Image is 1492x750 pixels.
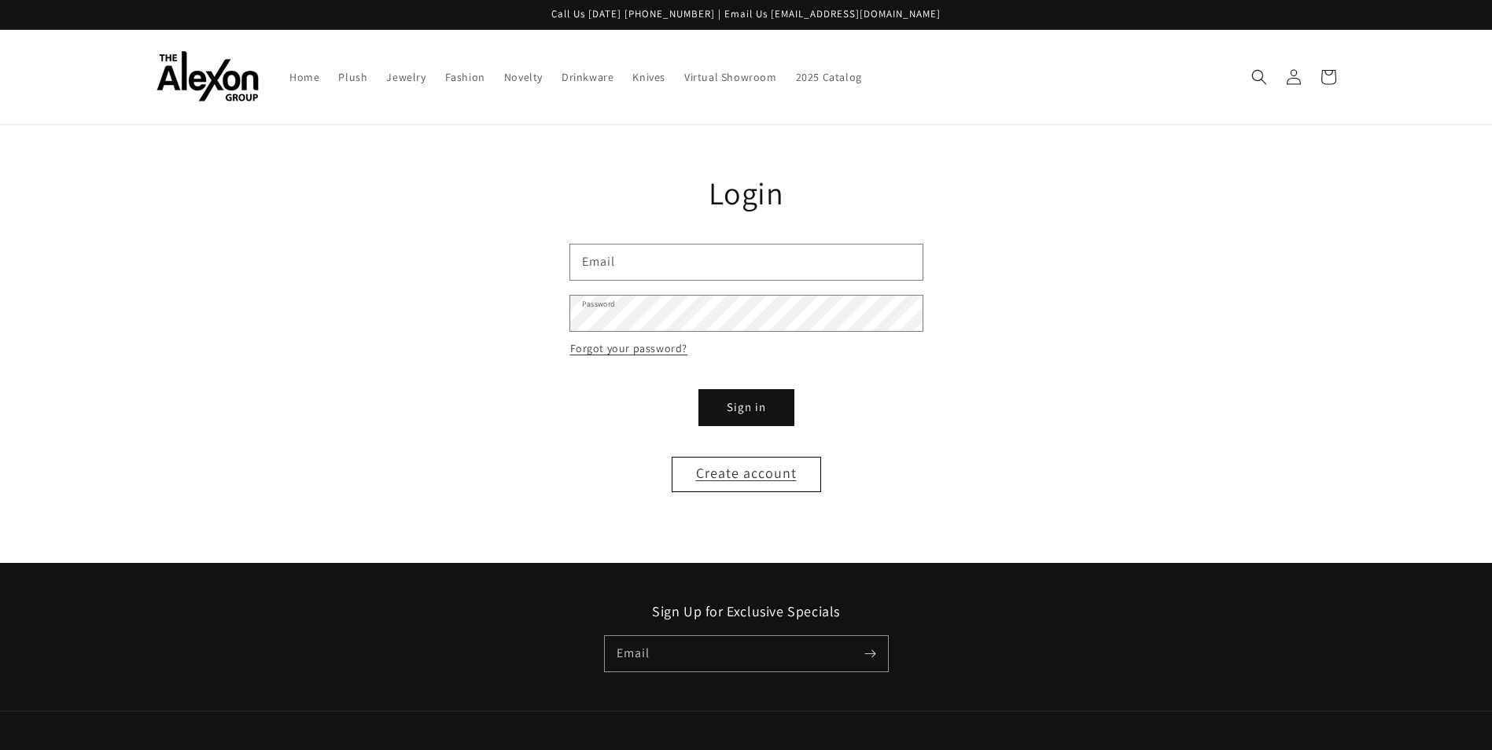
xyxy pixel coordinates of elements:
a: 2025 Catalog [787,61,871,94]
span: Novelty [504,70,543,84]
span: Drinkware [562,70,613,84]
a: Fashion [436,61,495,94]
summary: Search [1242,60,1276,94]
a: Plush [329,61,377,94]
button: Sign in [699,390,794,425]
span: Home [289,70,319,84]
button: Subscribe [853,636,888,671]
a: Forgot your password? [570,339,688,358]
img: The Alexon Group [157,51,259,102]
span: Virtual Showroom [684,70,777,84]
span: Plush [338,70,367,84]
h1: Login [570,172,923,213]
a: Create account [672,457,821,492]
a: Jewelry [377,61,435,94]
a: Knives [623,61,675,94]
span: Jewelry [386,70,425,84]
a: Home [280,61,329,94]
a: Virtual Showroom [675,61,787,94]
span: Knives [632,70,665,84]
a: Novelty [495,61,552,94]
a: Drinkware [552,61,623,94]
h2: Sign Up for Exclusive Specials [157,602,1336,620]
span: Fashion [445,70,485,84]
span: 2025 Catalog [796,70,862,84]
